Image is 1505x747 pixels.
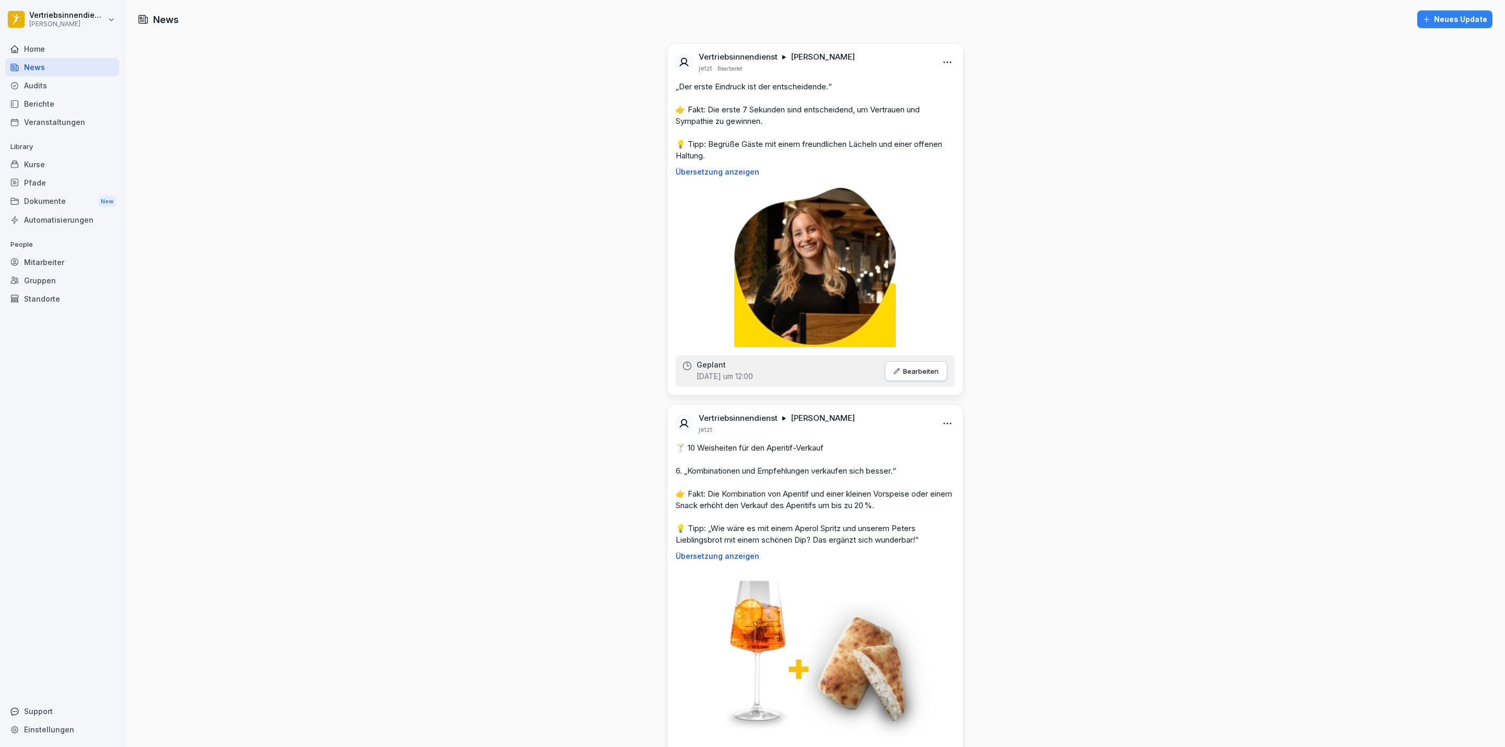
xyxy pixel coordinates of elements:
h1: News [153,13,179,27]
p: [PERSON_NAME] [29,20,106,28]
a: Gruppen [5,271,119,290]
p: People [5,236,119,253]
a: Automatisierungen [5,211,119,229]
div: New [98,196,116,208]
button: Neues Update [1417,10,1492,28]
a: Mitarbeiter [5,253,119,271]
div: Neues Update [1422,14,1487,25]
p: jetzt [699,426,712,434]
a: Kurse [5,155,119,174]
a: Pfade [5,174,119,192]
img: g2sav21xnkilg2851ekgkkp5.png [734,185,896,347]
p: „Der erste Eindruck ist der entscheidende.“ 👉 Fakt: Die erste 7 Sekunden sind entscheidend, um Ve... [676,81,955,162]
p: jetzt [699,64,712,73]
a: News [5,58,119,76]
p: 🍸 10 Weisheiten für den Aperitif-Verkauf 6. „Kombinationen und Empfehlungen verkaufen sich besser... [676,442,955,546]
div: Dokumente [5,192,119,211]
div: Support [5,702,119,720]
p: Library [5,139,119,155]
a: DokumenteNew [5,192,119,211]
p: Bearbeitet [717,64,742,73]
button: Bearbeiten [885,361,947,381]
p: Vertriebsinnendienst [699,413,778,423]
p: [DATE] um 12:00 [697,371,753,382]
p: Übersetzung anzeigen [676,552,955,560]
p: [PERSON_NAME] [791,413,855,423]
a: Home [5,40,119,58]
a: Standorte [5,290,119,308]
p: Geplant [697,361,726,369]
p: Übersetzung anzeigen [676,168,955,176]
p: Vertriebsinnendienst [699,52,778,62]
a: Audits [5,76,119,95]
a: Berichte [5,95,119,113]
a: Einstellungen [5,720,119,739]
p: Vertriebsinnendienst [29,11,106,20]
p: [PERSON_NAME] [791,52,855,62]
a: Veranstaltungen [5,113,119,131]
img: xn9lv6qooybyqwwwbutzgd1f.png [687,569,943,744]
p: Bearbeiten [903,367,939,375]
